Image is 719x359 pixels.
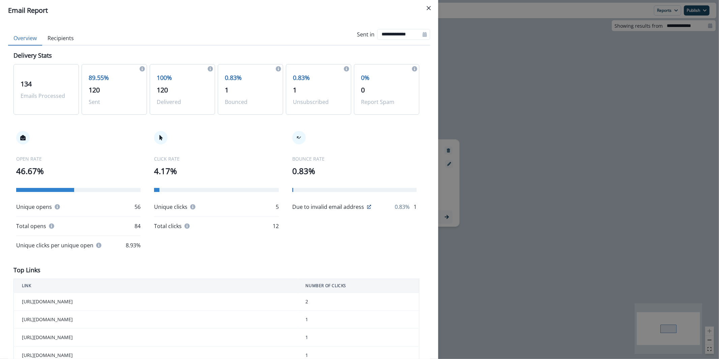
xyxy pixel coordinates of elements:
p: OPEN RATE [16,155,141,162]
p: Total clicks [154,222,182,230]
span: 120 [89,85,100,94]
p: 4.17% [154,165,278,177]
p: 1 [414,203,417,211]
td: [URL][DOMAIN_NAME] [14,329,298,347]
p: 5 [276,203,279,211]
p: Emails Processed [21,92,72,100]
div: Email Report [8,5,430,16]
p: CLICK RATE [154,155,278,162]
p: 12 [273,222,279,230]
span: 120 [157,85,168,94]
p: Sent [89,98,140,106]
p: Delivered [157,98,208,106]
button: Recipients [42,31,79,46]
p: Top Links [13,266,40,275]
p: 84 [134,222,141,230]
span: 1 [225,85,229,94]
p: 0.83% [292,165,417,177]
p: Unsubscribed [293,98,344,106]
p: 8.93% [126,241,141,249]
td: 2 [298,293,419,311]
p: Unique opens [16,203,52,211]
p: 0.83% [225,73,276,82]
p: Total opens [16,222,46,230]
p: Bounced [225,98,276,106]
span: 0 [361,85,365,94]
p: Unique clicks [154,203,187,211]
p: 46.67% [16,165,141,177]
span: 134 [21,79,32,88]
th: LINK [14,279,298,293]
p: 0.83% [293,73,344,82]
td: 1 [298,329,419,347]
p: Unique clicks per unique open [16,241,93,249]
p: 0% [361,73,412,82]
th: NUMBER OF CLICKS [298,279,419,293]
p: Delivery Stats [13,51,52,60]
p: 56 [134,203,141,211]
span: 1 [293,85,297,94]
td: [URL][DOMAIN_NAME] [14,293,298,311]
p: Due to invalid email address [292,203,364,211]
p: 100% [157,73,208,82]
td: 1 [298,311,419,329]
p: Sent in [357,30,375,38]
p: 89.55% [89,73,140,82]
button: Close [423,3,434,13]
p: Report Spam [361,98,412,106]
button: Overview [8,31,42,46]
p: BOUNCE RATE [292,155,417,162]
p: 0.83% [395,203,410,211]
td: [URL][DOMAIN_NAME] [14,311,298,329]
